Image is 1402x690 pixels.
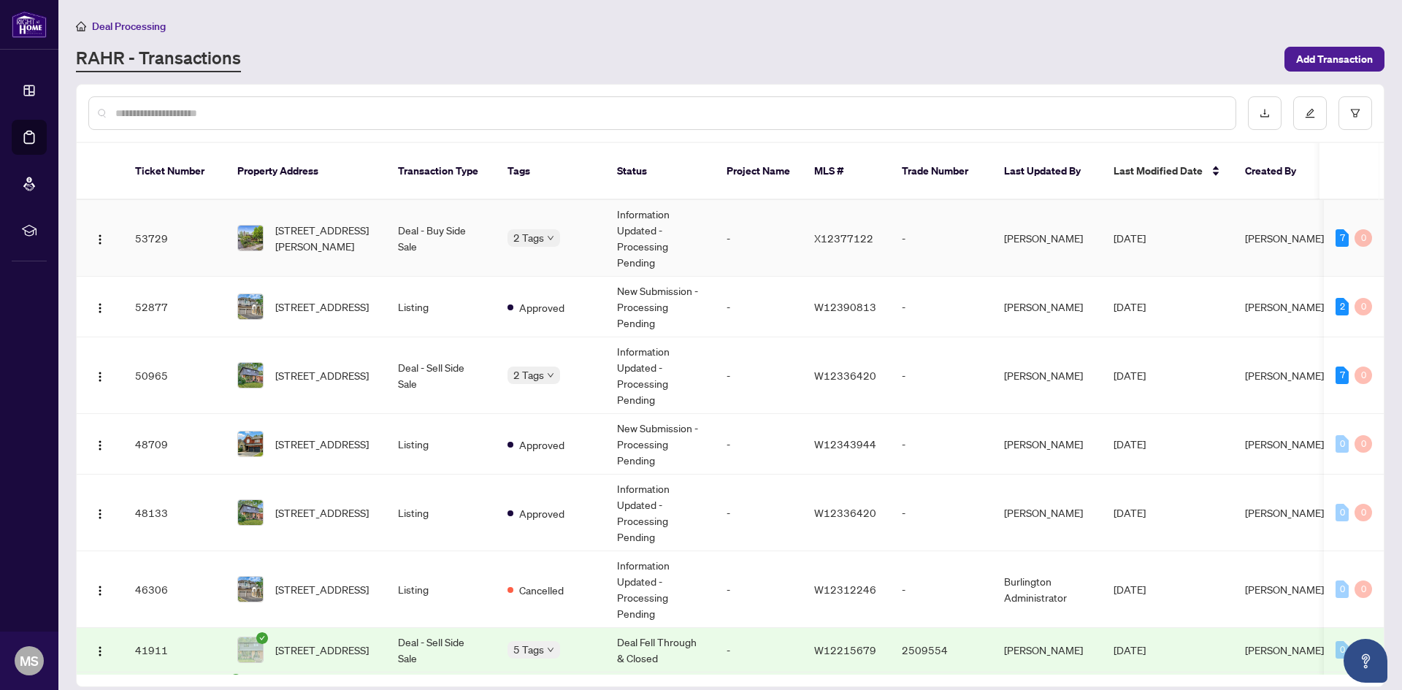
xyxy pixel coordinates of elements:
[1114,643,1146,656] span: [DATE]
[1305,108,1315,118] span: edit
[88,226,112,250] button: Logo
[1355,367,1372,384] div: 0
[1355,298,1372,315] div: 0
[890,337,992,414] td: -
[1336,641,1349,659] div: 0
[238,432,263,456] img: thumbnail-img
[715,414,802,475] td: -
[992,551,1102,628] td: Burlington Administrator
[547,646,554,653] span: down
[992,475,1102,551] td: [PERSON_NAME]
[1355,504,1372,521] div: 0
[992,143,1102,200] th: Last Updated By
[12,11,47,38] img: logo
[890,475,992,551] td: -
[275,436,369,452] span: [STREET_ADDRESS]
[386,551,496,628] td: Listing
[519,505,564,521] span: Approved
[1293,96,1327,130] button: edit
[605,277,715,337] td: New Submission - Processing Pending
[1114,163,1203,179] span: Last Modified Date
[1350,108,1360,118] span: filter
[814,231,873,245] span: X12377122
[275,222,375,254] span: [STREET_ADDRESS][PERSON_NAME]
[230,674,242,686] span: check-circle
[123,200,226,277] td: 53729
[123,628,226,672] td: 41911
[605,143,715,200] th: Status
[1336,367,1349,384] div: 7
[1245,437,1324,451] span: [PERSON_NAME]
[76,46,241,72] a: RAHR - Transactions
[513,367,544,383] span: 2 Tags
[715,551,802,628] td: -
[1245,643,1324,656] span: [PERSON_NAME]
[1296,47,1373,71] span: Add Transaction
[94,440,106,451] img: Logo
[256,632,268,644] span: check-circle
[238,637,263,662] img: thumbnail-img
[605,551,715,628] td: Information Updated - Processing Pending
[92,20,166,33] span: Deal Processing
[123,414,226,475] td: 48709
[1284,47,1384,72] button: Add Transaction
[386,475,496,551] td: Listing
[123,143,226,200] th: Ticket Number
[1355,229,1372,247] div: 0
[1114,583,1146,596] span: [DATE]
[1233,143,1321,200] th: Created By
[715,628,802,672] td: -
[88,638,112,662] button: Logo
[814,643,876,656] span: W12215679
[890,143,992,200] th: Trade Number
[605,337,715,414] td: Information Updated - Processing Pending
[1245,231,1324,245] span: [PERSON_NAME]
[94,585,106,597] img: Logo
[814,437,876,451] span: W12343944
[1102,143,1233,200] th: Last Modified Date
[1114,437,1146,451] span: [DATE]
[715,200,802,277] td: -
[605,475,715,551] td: Information Updated - Processing Pending
[890,277,992,337] td: -
[123,337,226,414] td: 50965
[1245,300,1324,313] span: [PERSON_NAME]
[814,583,876,596] span: W12312246
[238,294,263,319] img: thumbnail-img
[802,143,890,200] th: MLS #
[1114,300,1146,313] span: [DATE]
[275,299,369,315] span: [STREET_ADDRESS]
[94,234,106,245] img: Logo
[496,143,605,200] th: Tags
[1114,231,1146,245] span: [DATE]
[992,628,1102,672] td: [PERSON_NAME]
[1355,580,1372,598] div: 0
[386,414,496,475] td: Listing
[1344,639,1387,683] button: Open asap
[386,277,496,337] td: Listing
[94,645,106,657] img: Logo
[386,337,496,414] td: Deal - Sell Side Sale
[1355,435,1372,453] div: 0
[519,299,564,315] span: Approved
[275,367,369,383] span: [STREET_ADDRESS]
[814,369,876,382] span: W12336420
[992,200,1102,277] td: [PERSON_NAME]
[123,475,226,551] td: 48133
[1114,369,1146,382] span: [DATE]
[605,628,715,672] td: Deal Fell Through & Closed
[890,551,992,628] td: -
[88,432,112,456] button: Logo
[94,371,106,383] img: Logo
[992,337,1102,414] td: [PERSON_NAME]
[715,143,802,200] th: Project Name
[715,475,802,551] td: -
[238,577,263,602] img: thumbnail-img
[992,414,1102,475] td: [PERSON_NAME]
[123,551,226,628] td: 46306
[992,277,1102,337] td: [PERSON_NAME]
[1336,580,1349,598] div: 0
[890,414,992,475] td: -
[519,437,564,453] span: Approved
[275,581,369,597] span: [STREET_ADDRESS]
